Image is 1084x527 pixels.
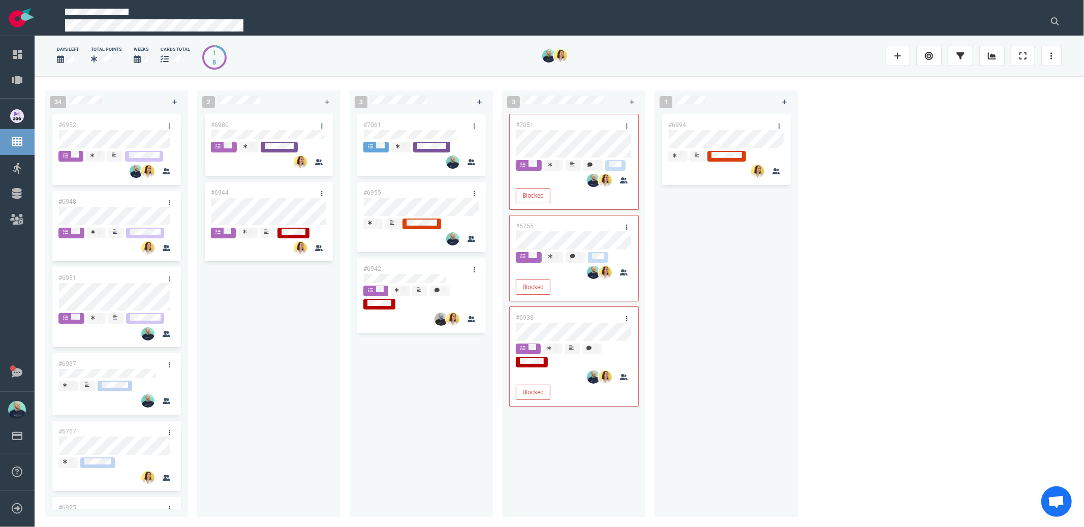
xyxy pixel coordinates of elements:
a: #6938 [516,314,534,321]
div: 8 [213,57,216,67]
a: #6987 [58,360,76,367]
a: #6767 [58,428,76,435]
img: 26 [141,394,154,408]
img: 26 [141,471,154,484]
a: #6994 [668,121,686,129]
img: 26 [599,174,612,187]
button: Blocked [516,280,550,295]
div: Ouvrir le chat [1041,486,1072,517]
a: #6942 [363,265,381,272]
img: 26 [446,156,459,169]
span: 3 [355,96,367,108]
div: 1 [213,48,216,57]
img: 26 [587,174,600,187]
img: 26 [446,232,459,245]
a: #6951 [58,274,76,282]
div: Total Points [91,46,121,53]
div: days left [57,46,79,53]
div: cards total [161,46,190,53]
a: #6925 [58,504,76,511]
img: 26 [587,266,600,279]
a: #6755 [516,223,534,230]
a: #7061 [363,121,381,129]
img: 26 [599,370,612,384]
span: 34 [50,96,66,108]
img: 26 [446,313,459,326]
img: 26 [554,49,567,63]
img: 26 [751,165,764,178]
img: 26 [141,241,154,255]
a: #6948 [58,198,76,205]
img: 26 [294,156,307,169]
img: 26 [130,165,143,178]
img: 26 [141,327,154,340]
span: 3 [507,96,520,108]
a: #6952 [58,121,76,129]
div: Weeks [134,46,148,53]
span: 2 [202,96,215,108]
img: 26 [599,266,612,279]
a: #6980 [211,121,229,129]
img: 26 [542,49,555,63]
a: #6955 [363,189,381,196]
img: 26 [435,313,448,326]
img: 26 [294,241,307,255]
img: 26 [141,165,154,178]
img: 26 [587,370,600,384]
span: 1 [660,96,672,108]
a: #6944 [211,189,229,196]
button: Blocked [516,188,550,203]
button: Blocked [516,385,550,400]
a: #7051 [516,121,534,129]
